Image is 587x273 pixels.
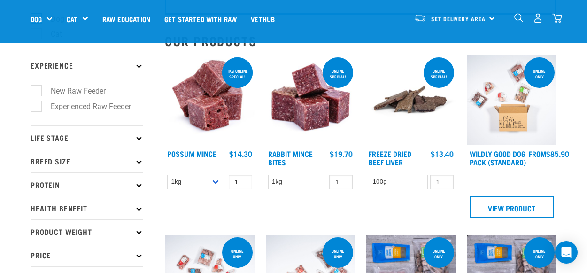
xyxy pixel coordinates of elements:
[95,0,157,38] a: Raw Education
[244,0,282,38] a: Vethub
[31,125,143,149] p: Life Stage
[430,175,454,189] input: 1
[431,17,486,21] span: Set Delivery Area
[529,151,546,156] span: FROM
[222,64,253,84] div: 1kg online special!
[323,244,353,264] div: Online Only
[31,14,42,25] a: Dog
[323,64,353,84] div: ONLINE SPECIAL!
[31,54,143,77] p: Experience
[552,13,562,23] img: home-icon@2x.png
[167,151,216,156] a: Possum Mince
[36,101,135,112] label: Experienced Raw Feeder
[514,13,523,22] img: home-icon-1@2x.png
[67,14,77,25] a: Cat
[268,151,313,164] a: Rabbit Mince Bites
[329,175,353,189] input: 1
[31,196,143,219] p: Health Benefit
[431,149,454,158] div: $13.40
[524,64,555,84] div: Online Only
[266,55,355,145] img: Whole Minced Rabbit Cubes 01
[229,149,252,158] div: $14.30
[369,151,411,164] a: Freeze Dried Beef Liver
[330,149,353,158] div: $19.70
[229,175,252,189] input: 1
[414,14,426,22] img: van-moving.png
[36,85,109,97] label: New Raw Feeder
[533,13,543,23] img: user.png
[470,151,526,164] a: Wildly Good Dog Pack (Standard)
[529,149,569,158] div: $85.90
[555,241,578,264] div: Open Intercom Messenger
[424,244,454,264] div: online only
[366,55,456,145] img: Stack Of Freeze Dried Beef Liver For Pets
[470,196,555,218] a: View Product
[165,55,255,145] img: 1102 Possum Mince 01
[31,172,143,196] p: Protein
[31,149,143,172] p: Breed Size
[31,219,143,243] p: Product Weight
[524,244,555,264] div: online only
[157,0,244,38] a: Get started with Raw
[31,243,143,266] p: Price
[424,64,454,84] div: ONLINE SPECIAL!
[222,244,253,264] div: Online Only
[467,55,557,145] img: Dog 0 2sec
